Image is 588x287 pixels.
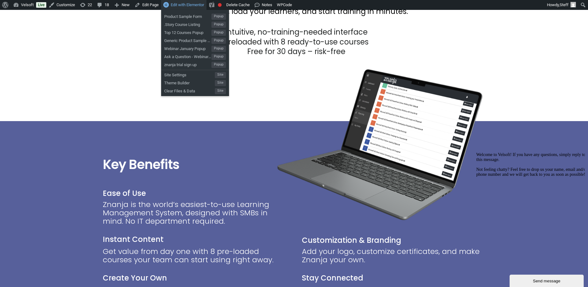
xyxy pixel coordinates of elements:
a: Site SettingsSite [161,70,229,78]
h2: Stay Connected [302,273,486,283]
span: Generic Product Sample Form [164,36,211,44]
a: Clear Files & DataSite [161,86,229,94]
span: Site Settings [164,70,215,78]
div: Welcome to Velsoft! If you have any questions, simply reply to this message.Not feeling chatty? F... [2,2,114,27]
p: Customization & Branding [302,237,486,244]
span: Ask a Question - Webinar [DATE] [164,52,211,60]
span: Theme Builder [164,78,215,86]
a: Theme BuilderSite [161,78,229,86]
a: Generic Product Sample FormPopup [161,36,229,44]
a: Product Sample FormPopup [161,12,229,20]
span: Edit with Elementor [171,2,204,7]
h2: Key Benefits [103,158,286,171]
span: Popup [211,14,226,20]
span: Product Sample Form [164,12,211,20]
span: Top 12 Courses Popup [164,28,211,36]
span: Webinar January Popup [164,44,211,52]
a: Ask a Question - Webinar [DATE]Popup [161,52,229,60]
h2: Instant Content [103,234,286,244]
span: Welcome to Velsoft! If you have any questions, simply reply to this message. Not feeling chatty? ... [2,2,114,27]
div: Znanja is the world’s easiest-to-use Learning Management System, designed with SMBs in mind. No I... [103,200,286,234]
a: Top 12 Courses PopupPopup [161,28,229,36]
span: Steff [560,2,569,7]
li: Intuitive, no-training-needed interface [107,27,486,37]
span: Popup [211,46,226,52]
iframe: chat widget [474,150,585,272]
p: Ease of Use [103,190,286,197]
a: Live [36,2,46,8]
iframe: chat widget [510,273,585,287]
span: Popup [211,62,226,68]
span: .Story Course Listing [164,20,211,28]
span: Popup [211,54,226,60]
a: Webinar January PopupPopup [161,44,229,52]
span: Site [215,88,226,94]
span: Popup [211,30,226,36]
li: Free for 30 days – risk-free [107,47,486,56]
span: Popup [211,38,226,44]
span: znanja trial sign up [164,60,211,68]
div: Focus keyphrase not set [218,3,222,7]
a: .Story Course ListingPopup [161,20,229,28]
li: Preloaded with 8 ready-to-use courses [107,37,486,47]
p: Get value from day one with 8 pre-loaded courses your team can start using right away. [103,247,286,264]
span: Site [215,72,226,78]
span: Popup [211,22,226,28]
span: Site [215,80,226,86]
a: znanja trial sign upPopup [161,60,229,68]
div: Add your logo, customize certificates, and make Znanja your own. [302,247,486,273]
span: Clear Files & Data [164,86,215,94]
h2: Create Your Own [103,273,286,283]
